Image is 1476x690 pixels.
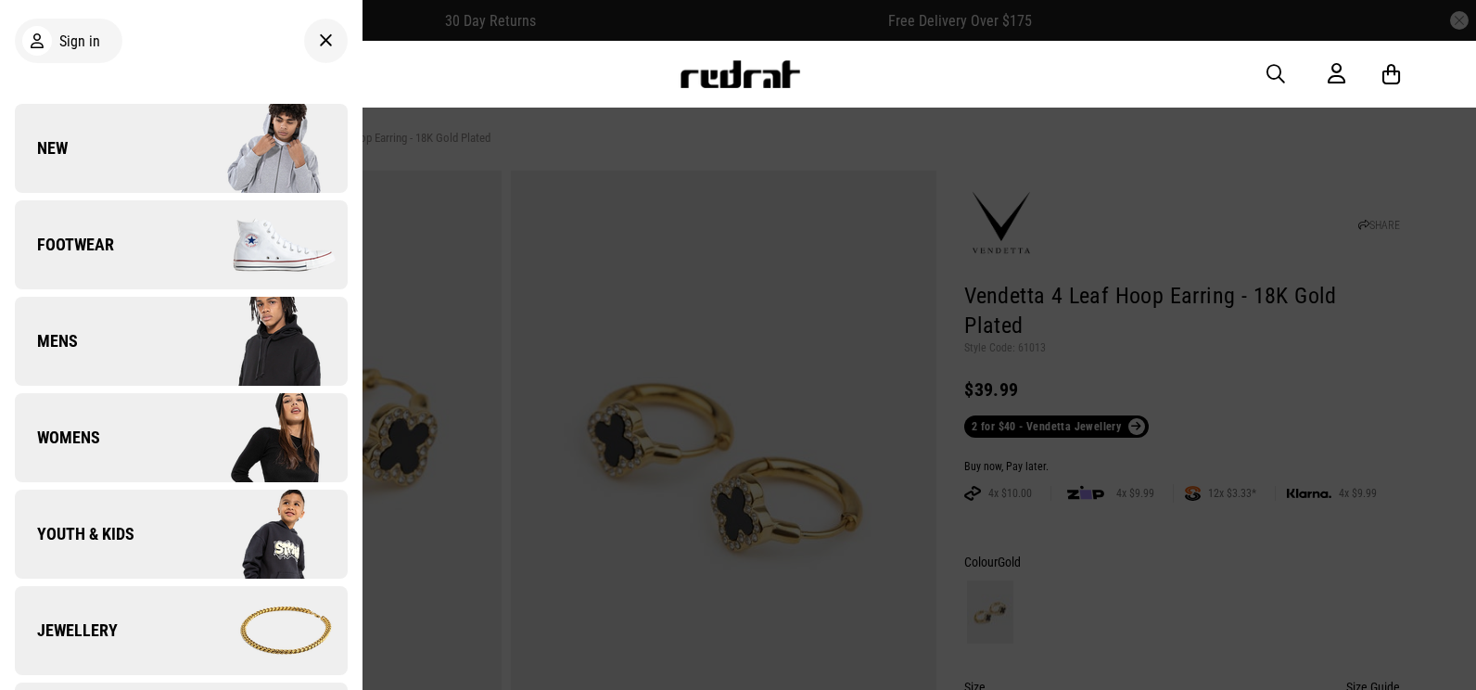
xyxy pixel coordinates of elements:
[15,200,348,289] a: Footwear Company
[15,620,118,642] span: Jewellery
[15,104,348,193] a: New Company
[15,234,114,256] span: Footwear
[181,584,347,677] img: Company
[15,523,134,545] span: Youth & Kids
[181,102,347,195] img: Company
[181,391,347,484] img: Company
[15,490,348,579] a: Youth & Kids Company
[15,137,68,160] span: New
[59,32,100,50] span: Sign in
[15,393,348,482] a: Womens Company
[679,60,801,88] img: Redrat logo
[15,297,348,386] a: Mens Company
[181,198,347,291] img: Company
[15,586,348,675] a: Jewellery Company
[15,330,78,352] span: Mens
[15,427,100,449] span: Womens
[15,7,70,63] button: Open LiveChat chat widget
[181,488,347,581] img: Company
[181,295,347,388] img: Company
